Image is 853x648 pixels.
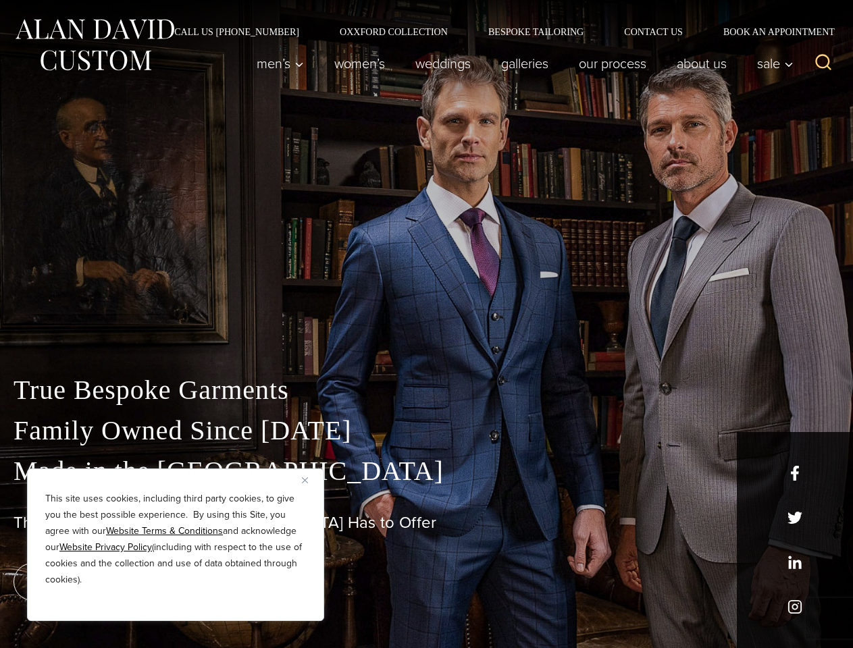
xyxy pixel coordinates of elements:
span: Men’s [257,57,304,70]
span: Sale [757,57,794,70]
p: This site uses cookies, including third party cookies, to give you the best possible experience. ... [45,491,306,588]
a: Website Terms & Conditions [106,524,223,538]
a: Bespoke Tailoring [468,27,604,36]
a: Website Privacy Policy [59,540,152,554]
nav: Primary Navigation [242,50,801,77]
a: Call Us [PHONE_NUMBER] [154,27,319,36]
img: Alan David Custom [14,15,176,75]
a: weddings [400,50,486,77]
a: Book an Appointment [703,27,839,36]
h1: The Best Custom Suits [GEOGRAPHIC_DATA] Has to Offer [14,513,839,533]
button: View Search Form [807,47,839,80]
a: Contact Us [604,27,703,36]
button: Close [302,472,318,488]
nav: Secondary Navigation [154,27,839,36]
a: book an appointment [14,563,203,601]
a: Oxxford Collection [319,27,468,36]
img: Close [302,477,308,483]
a: About Us [662,50,742,77]
a: Galleries [486,50,564,77]
a: Women’s [319,50,400,77]
a: Our Process [564,50,662,77]
p: True Bespoke Garments Family Owned Since [DATE] Made in the [GEOGRAPHIC_DATA] [14,370,839,491]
